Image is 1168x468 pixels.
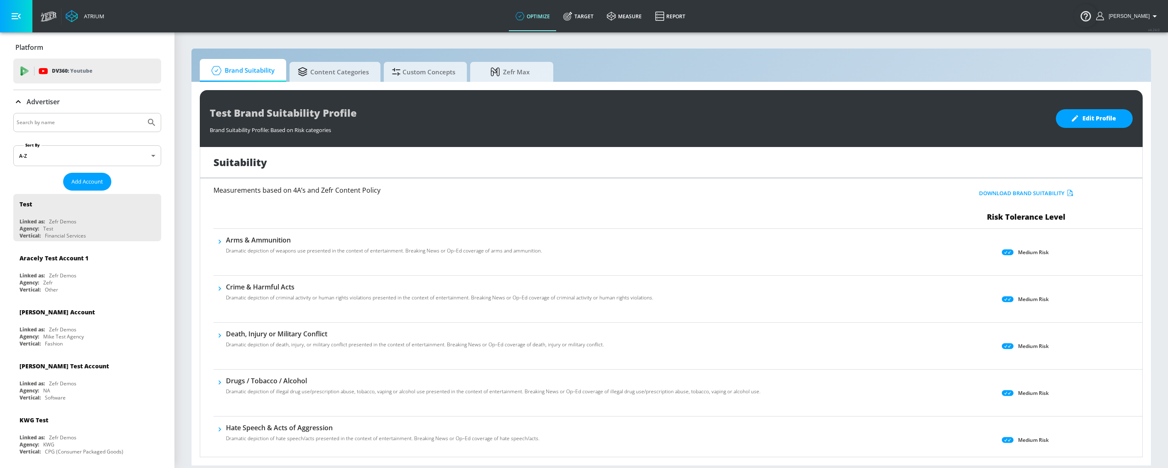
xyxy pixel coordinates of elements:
p: Advertiser [27,97,60,106]
a: optimize [509,1,557,31]
div: [PERSON_NAME] Test AccountLinked as:Zefr DemosAgency:NAVertical:Software [13,356,161,403]
a: measure [600,1,648,31]
div: Linked as: [20,218,45,225]
h6: Hate Speech & Acts of Aggression [226,423,540,432]
div: Other [45,286,58,293]
div: Test [43,225,53,232]
span: Brand Suitability [208,61,275,81]
h1: Suitability [213,155,267,169]
span: Zefr Max [478,62,542,82]
div: Test [20,200,32,208]
div: Atrium [81,12,104,20]
div: NA [43,387,50,394]
span: Custom Concepts [392,62,455,82]
div: A-Z [13,145,161,166]
p: Platform [15,43,43,52]
p: Medium Risk [1018,295,1049,304]
div: [PERSON_NAME] AccountLinked as:Zefr DemosAgency:Mike Test AgencyVertical:Fashion [13,302,161,349]
div: Crime & Harmful ActsDramatic depiction of criminal activity or human rights violations presented ... [226,282,653,306]
a: Report [648,1,692,31]
div: Arms & AmmunitionDramatic depiction of weapons use presented in the context of entertainment. Bre... [226,235,542,260]
div: KWG Test [20,416,48,424]
label: Sort By [24,142,42,148]
div: Vertical: [20,394,41,401]
div: Mike Test Agency [43,333,84,340]
div: [PERSON_NAME] Test Account [20,362,109,370]
div: Drugs / Tobacco / AlcoholDramatic depiction of illegal drug use/prescription abuse, tobacco, vapi... [226,376,761,400]
p: Medium Risk [1018,248,1049,257]
div: Linked as: [20,434,45,441]
div: Hate Speech & Acts of AggressionDramatic depiction of hate speech/acts presented in the context o... [226,423,540,447]
a: Atrium [66,10,104,22]
div: Agency: [20,333,39,340]
div: KWG TestLinked as:Zefr DemosAgency:KWGVertical:CPG (Consumer Packaged Goods) [13,410,161,457]
span: Edit Profile [1072,113,1116,124]
div: Vertical: [20,340,41,347]
p: Dramatic depiction of hate speech/acts presented in the context of entertainment. Breaking News o... [226,435,540,442]
button: Edit Profile [1056,109,1133,128]
div: Agency: [20,441,39,448]
div: Vertical: [20,286,41,293]
p: Youtube [70,66,92,75]
button: [PERSON_NAME] [1096,11,1160,21]
div: Software [45,394,66,401]
div: Linked as: [20,380,45,387]
p: Dramatic depiction of death, injury, or military conflict presented in the context of entertainme... [226,341,604,348]
button: Add Account [63,173,111,191]
div: Aracely Test Account 1 [20,254,88,262]
span: login as: andersson.ceron@zefr.com [1105,13,1150,19]
div: Zefr Demos [49,326,76,333]
div: Zefr Demos [49,380,76,387]
p: Dramatic depiction of weapons use presented in the context of entertainment. Breaking News or Op–... [226,247,542,255]
h6: Death, Injury or Military Conflict [226,329,604,338]
input: Search by name [17,117,142,128]
div: Agency: [20,279,39,286]
div: [PERSON_NAME] Account [20,308,95,316]
div: Zefr [43,279,53,286]
div: Death, Injury or Military ConflictDramatic depiction of death, injury, or military conflict prese... [226,329,604,353]
div: Financial Services [45,232,86,239]
span: Content Categories [298,62,369,82]
div: Linked as: [20,326,45,333]
div: TestLinked as:Zefr DemosAgency:TestVertical:Financial Services [13,194,161,241]
p: Dramatic depiction of illegal drug use/prescription abuse, tobacco, vaping or alcohol use present... [226,388,761,395]
div: CPG (Consumer Packaged Goods) [45,448,123,455]
div: KWG [43,441,54,448]
div: Zefr Demos [49,218,76,225]
p: Medium Risk [1018,342,1049,350]
span: Add Account [71,177,103,186]
div: Vertical: [20,232,41,239]
p: Medium Risk [1018,389,1049,397]
p: Dramatic depiction of criminal activity or human rights violations presented in the context of en... [226,294,653,301]
div: Aracely Test Account 1Linked as:Zefr DemosAgency:ZefrVertical:Other [13,248,161,295]
div: Zefr Demos [49,434,76,441]
h6: Crime & Harmful Acts [226,282,653,292]
div: DV360: Youtube [13,59,161,83]
div: Vertical: [20,448,41,455]
div: Linked as: [20,272,45,279]
div: Advertiser [13,90,161,113]
div: Brand Suitability Profile: Based on Risk categories [210,122,1048,134]
h6: Drugs / Tobacco / Alcohol [226,376,761,385]
span: v 4.24.0 [1148,27,1160,32]
h6: Arms & Ammunition [226,235,542,245]
h6: Measurements based on 4A’s and Zefr Content Policy [213,187,833,194]
div: Platform [13,36,161,59]
a: Target [557,1,600,31]
p: DV360: [52,66,92,76]
button: Download Brand Suitability [977,187,1075,200]
div: Zefr Demos [49,272,76,279]
p: Medium Risk [1018,436,1049,444]
button: Open Resource Center [1074,4,1097,27]
div: Agency: [20,387,39,394]
span: Risk Tolerance Level [987,212,1065,222]
div: Agency: [20,225,39,232]
div: Fashion [45,340,63,347]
